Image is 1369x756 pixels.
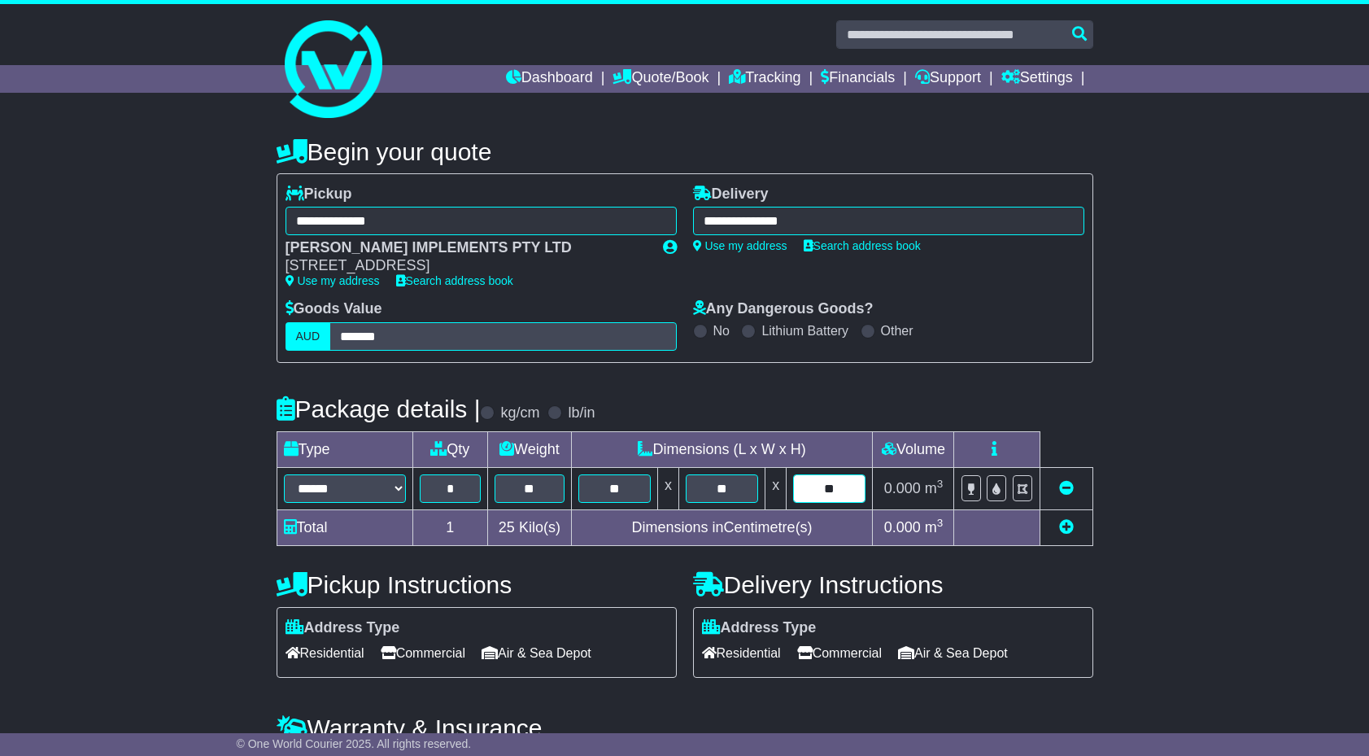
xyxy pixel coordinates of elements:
label: Lithium Battery [761,323,848,339]
h4: Begin your quote [277,138,1093,165]
span: Commercial [381,640,465,666]
td: Weight [488,431,572,467]
sup: 3 [937,517,944,529]
h4: Delivery Instructions [693,571,1093,598]
label: Delivery [693,186,769,203]
span: 0.000 [884,480,921,496]
span: Residential [702,640,781,666]
a: Settings [1001,65,1073,93]
span: m [925,519,944,535]
label: lb/in [568,404,595,422]
a: Add new item [1059,519,1074,535]
span: Residential [286,640,364,666]
span: 0.000 [884,519,921,535]
td: x [765,467,787,509]
span: m [925,480,944,496]
td: Volume [873,431,954,467]
td: x [657,467,678,509]
label: Any Dangerous Goods? [693,300,874,318]
a: Remove this item [1059,480,1074,496]
div: [STREET_ADDRESS] [286,257,647,275]
label: Goods Value [286,300,382,318]
a: Search address book [396,274,513,287]
a: Quote/Book [613,65,708,93]
td: Type [277,431,412,467]
span: Air & Sea Depot [482,640,591,666]
h4: Package details | [277,395,481,422]
span: Commercial [797,640,882,666]
a: Support [915,65,981,93]
label: No [713,323,730,339]
label: AUD [286,322,331,351]
a: Use my address [286,274,380,287]
td: Dimensions (L x W x H) [571,431,873,467]
label: Address Type [702,619,817,637]
a: Dashboard [506,65,593,93]
a: Financials [821,65,895,93]
td: Dimensions in Centimetre(s) [571,509,873,545]
span: © One World Courier 2025. All rights reserved. [237,737,472,750]
td: 1 [412,509,488,545]
h4: Warranty & Insurance [277,714,1093,741]
td: Kilo(s) [488,509,572,545]
label: Pickup [286,186,352,203]
a: Use my address [693,239,787,252]
label: kg/cm [500,404,539,422]
h4: Pickup Instructions [277,571,677,598]
div: [PERSON_NAME] IMPLEMENTS PTY LTD [286,239,647,257]
label: Other [881,323,913,339]
sup: 3 [937,478,944,490]
span: Air & Sea Depot [898,640,1008,666]
a: Tracking [729,65,800,93]
td: Total [277,509,412,545]
a: Search address book [804,239,921,252]
label: Address Type [286,619,400,637]
span: 25 [499,519,515,535]
td: Qty [412,431,488,467]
